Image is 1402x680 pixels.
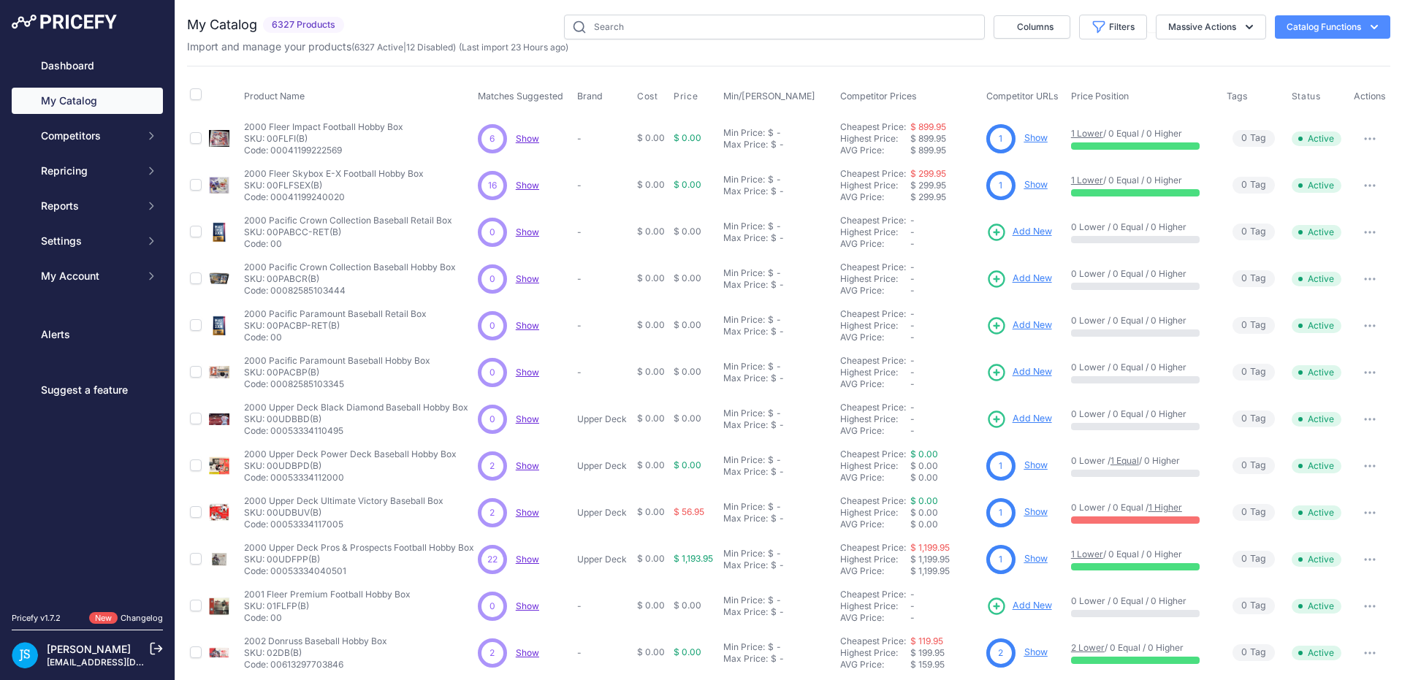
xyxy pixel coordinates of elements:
[244,332,427,343] p: Code: 00
[771,232,777,244] div: $
[12,193,163,219] button: Reports
[41,164,137,178] span: Repricing
[489,272,495,286] span: 0
[840,332,910,343] div: AVG Price:
[723,267,765,279] div: Min Price:
[12,263,163,289] button: My Account
[577,367,632,378] p: -
[840,472,910,484] div: AVG Price:
[1148,502,1182,513] a: 1 Higher
[244,226,452,238] p: SKU: 00PABCC-RET(B)
[12,228,163,254] button: Settings
[516,460,539,471] span: Show
[771,279,777,291] div: $
[674,459,701,470] span: $ 0.00
[516,226,539,237] a: Show
[1292,178,1341,193] span: Active
[577,180,632,191] p: -
[12,53,163,595] nav: Sidebar
[564,15,985,39] input: Search
[1024,506,1048,517] a: Show
[723,221,765,232] div: Min Price:
[637,413,665,424] span: $ 0.00
[244,460,457,472] p: SKU: 00UDBPD(B)
[1071,175,1212,186] p: / 0 Equal / 0 Higher
[910,635,943,646] a: $ 119.95
[910,425,915,436] span: -
[1233,270,1275,287] span: Tag
[768,221,774,232] div: $
[354,42,403,53] a: 6327 Active
[1292,459,1341,473] span: Active
[1292,225,1341,240] span: Active
[723,91,815,102] span: Min/[PERSON_NAME]
[12,321,163,348] a: Alerts
[774,314,781,326] div: -
[840,180,910,191] div: Highest Price:
[840,355,906,366] a: Cheapest Price:
[768,314,774,326] div: $
[489,506,495,519] span: 2
[777,326,784,337] div: -
[910,145,980,156] div: $ 899.95
[637,91,660,102] button: Cost
[1071,128,1103,139] a: 1 Lower
[986,91,1059,102] span: Competitor URLs
[771,186,777,197] div: $
[637,366,665,377] span: $ 0.00
[577,91,603,102] span: Brand
[41,269,137,283] span: My Account
[1024,179,1048,190] a: Show
[840,168,906,179] a: Cheapest Price:
[771,419,777,431] div: $
[986,409,1052,429] a: Add New
[986,596,1052,616] a: Add New
[1071,362,1212,373] p: 0 Lower / 0 Equal / 0 Higher
[777,279,784,291] div: -
[244,425,468,437] p: Code: 00053334110495
[1354,91,1386,102] span: Actions
[1013,318,1052,332] span: Add New
[1233,130,1275,147] span: Tag
[1241,412,1247,426] span: 0
[910,378,915,389] span: -
[1024,646,1048,657] a: Show
[516,554,539,565] a: Show
[244,285,456,297] p: Code: 00082585103444
[910,215,915,226] span: -
[577,133,632,145] p: -
[244,191,424,203] p: Code: 00041199240020
[777,373,784,384] div: -
[1292,91,1321,102] span: Status
[637,179,665,190] span: $ 0.00
[187,39,568,54] p: Import and manage your products
[840,448,906,459] a: Cheapest Price:
[1292,412,1341,427] span: Active
[840,413,910,425] div: Highest Price:
[774,408,781,419] div: -
[910,355,915,366] span: -
[999,132,1002,145] span: 1
[840,145,910,156] div: AVG Price:
[1024,132,1048,143] a: Show
[244,320,427,332] p: SKU: 00PACBP-RET(B)
[674,413,701,424] span: $ 0.00
[910,261,915,272] span: -
[1241,178,1247,192] span: 0
[637,226,665,237] span: $ 0.00
[516,180,539,191] span: Show
[1233,177,1275,194] span: Tag
[516,413,539,424] a: Show
[1156,15,1266,39] button: Massive Actions
[516,507,539,518] span: Show
[244,121,403,133] p: 2000 Fleer Impact Football Hobby Box
[489,413,495,426] span: 0
[351,42,456,53] span: ( | )
[840,121,906,132] a: Cheapest Price:
[244,378,430,390] p: Code: 00082585103345
[47,657,199,668] a: [EMAIL_ADDRESS][DOMAIN_NAME]
[1071,221,1212,233] p: 0 Lower / 0 Equal / 0 Higher
[12,377,163,403] a: Suggest a feature
[840,133,910,145] div: Highest Price:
